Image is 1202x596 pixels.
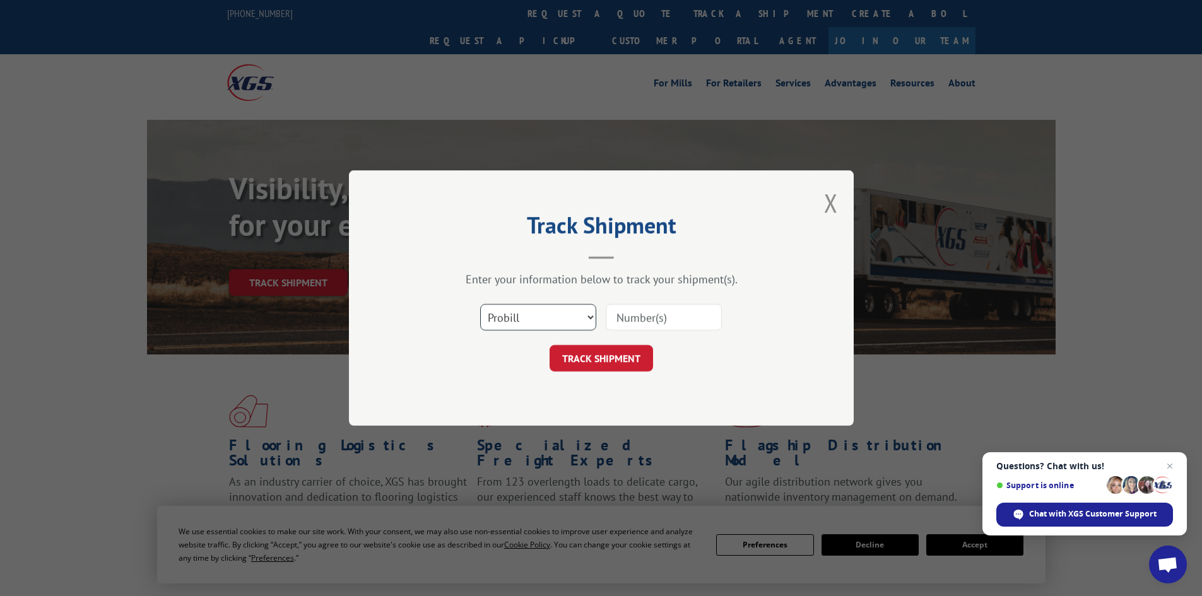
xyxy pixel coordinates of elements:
[412,216,791,240] h2: Track Shipment
[1149,546,1187,583] div: Open chat
[412,272,791,286] div: Enter your information below to track your shipment(s).
[1029,508,1157,520] span: Chat with XGS Customer Support
[996,481,1102,490] span: Support is online
[996,461,1173,471] span: Questions? Chat with us!
[606,304,722,330] input: Number(s)
[996,503,1173,527] div: Chat with XGS Customer Support
[550,345,653,371] button: TRACK SHIPMENT
[824,186,838,219] button: Close modal
[1162,459,1177,474] span: Close chat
